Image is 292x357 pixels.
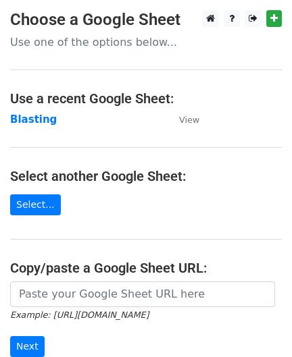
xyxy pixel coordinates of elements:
[10,336,45,357] input: Next
[10,168,282,184] h4: Select another Google Sheet:
[224,292,292,357] iframe: Chat Widget
[179,115,199,125] small: View
[10,194,61,215] a: Select...
[166,113,199,126] a: View
[10,310,149,320] small: Example: [URL][DOMAIN_NAME]
[10,10,282,30] h3: Choose a Google Sheet
[10,260,282,276] h4: Copy/paste a Google Sheet URL:
[10,90,282,107] h4: Use a recent Google Sheet:
[10,35,282,49] p: Use one of the options below...
[10,281,275,307] input: Paste your Google Sheet URL here
[10,113,57,126] a: Blasting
